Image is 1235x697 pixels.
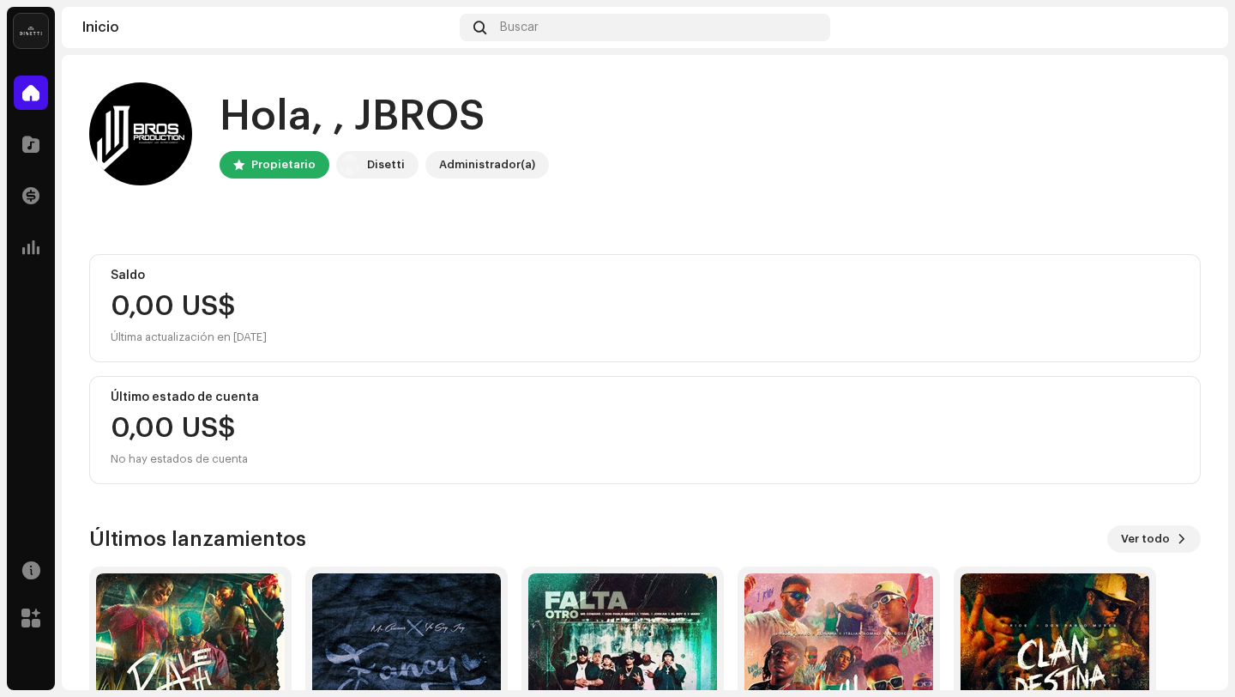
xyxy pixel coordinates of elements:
[111,269,1179,282] div: Saldo
[439,155,535,175] div: Administrador(a)
[367,155,405,175] div: Disetti
[82,21,453,34] div: Inicio
[220,89,549,144] div: Hola, , JBROS
[89,376,1201,484] re-o-card-value: Último estado de cuenta
[1121,522,1170,556] span: Ver todo
[251,155,316,175] div: Propietario
[500,21,539,34] span: Buscar
[1107,525,1201,553] button: Ver todo
[89,525,306,553] h3: Últimos lanzamientos
[1180,14,1208,41] img: 89856b2e-8af1-4f4e-8990-5930e2781608
[111,449,248,470] div: No hay estados de cuenta
[111,391,1179,404] div: Último estado de cuenta
[340,155,360,175] img: 02a7c2d3-3c89-4098-b12f-2ff2945c95ee
[111,327,1179,348] div: Última actualización en [DATE]
[89,254,1201,362] re-o-card-value: Saldo
[89,82,192,185] img: 89856b2e-8af1-4f4e-8990-5930e2781608
[14,14,48,48] img: 02a7c2d3-3c89-4098-b12f-2ff2945c95ee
